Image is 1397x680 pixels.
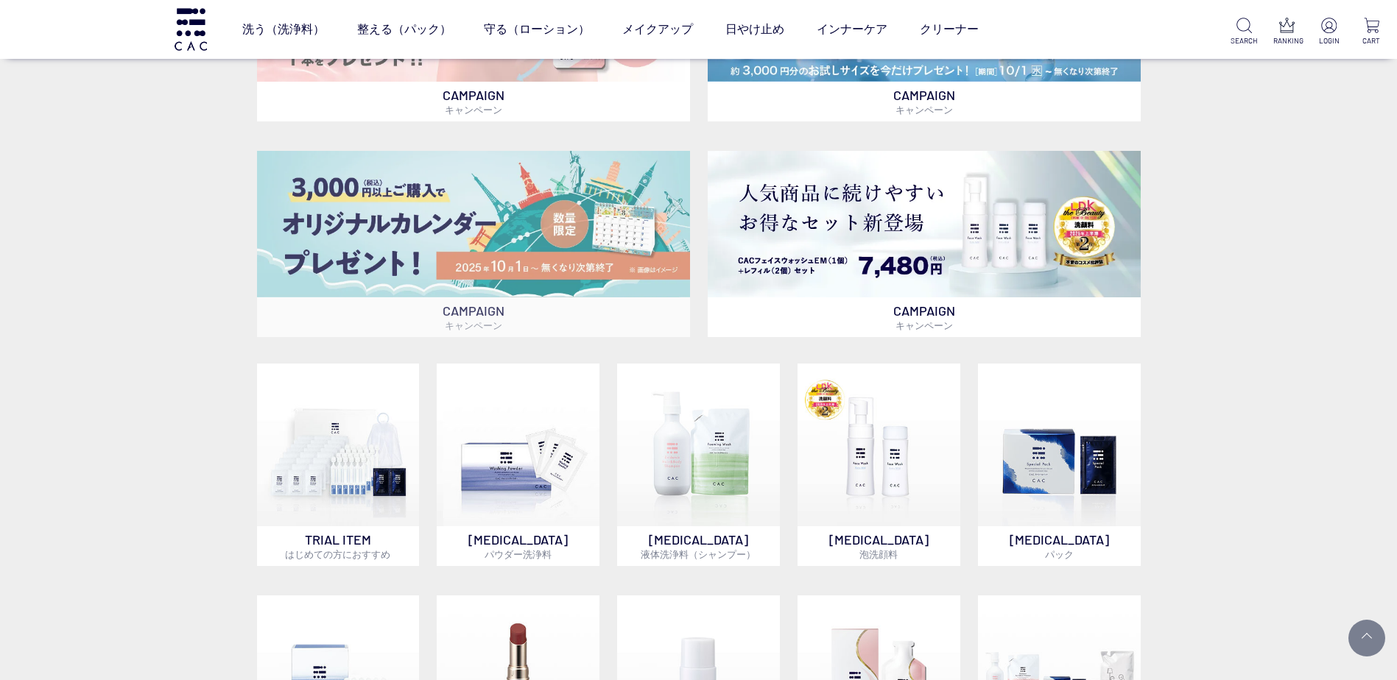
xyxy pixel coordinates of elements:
[708,297,1141,337] p: CAMPAIGN
[895,319,953,331] span: キャンペーン
[257,82,690,121] p: CAMPAIGN
[257,297,690,337] p: CAMPAIGN
[708,151,1141,297] img: フェイスウォッシュ＋レフィル2個セット
[437,364,599,566] a: [MEDICAL_DATA]パウダー洗浄料
[1358,35,1385,46] p: CART
[257,151,690,337] a: カレンダープレゼント カレンダープレゼント CAMPAIGNキャンペーン
[257,364,420,526] img: トライアルセット
[357,9,451,50] a: 整える（パック）
[978,364,1141,566] a: [MEDICAL_DATA]パック
[437,526,599,566] p: [MEDICAL_DATA]
[485,548,552,560] span: パウダー洗浄料
[1315,18,1343,46] a: LOGIN
[242,9,325,50] a: 洗う（洗浄料）
[798,364,960,566] a: 泡洗顔料 [MEDICAL_DATA]泡洗顔料
[622,9,693,50] a: メイクアップ
[484,9,590,50] a: 守る（ローション）
[1231,35,1258,46] p: SEARCH
[859,548,898,560] span: 泡洗顔料
[1273,35,1301,46] p: RANKING
[817,9,887,50] a: インナーケア
[617,364,780,566] a: [MEDICAL_DATA]液体洗浄料（シャンプー）
[257,526,420,566] p: TRIAL ITEM
[978,526,1141,566] p: [MEDICAL_DATA]
[1231,18,1258,46] a: SEARCH
[1273,18,1301,46] a: RANKING
[895,104,953,116] span: キャンペーン
[798,364,960,526] img: 泡洗顔料
[172,8,209,50] img: logo
[445,104,502,116] span: キャンペーン
[1045,548,1074,560] span: パック
[445,319,502,331] span: キャンペーン
[1315,35,1343,46] p: LOGIN
[798,526,960,566] p: [MEDICAL_DATA]
[708,151,1141,337] a: フェイスウォッシュ＋レフィル2個セット フェイスウォッシュ＋レフィル2個セット CAMPAIGNキャンペーン
[257,151,690,297] img: カレンダープレゼント
[920,9,979,50] a: クリーナー
[285,548,390,560] span: はじめての方におすすめ
[708,82,1141,121] p: CAMPAIGN
[641,548,756,560] span: 液体洗浄料（シャンプー）
[617,526,780,566] p: [MEDICAL_DATA]
[1358,18,1385,46] a: CART
[257,364,420,566] a: トライアルセット TRIAL ITEMはじめての方におすすめ
[725,9,784,50] a: 日やけ止め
